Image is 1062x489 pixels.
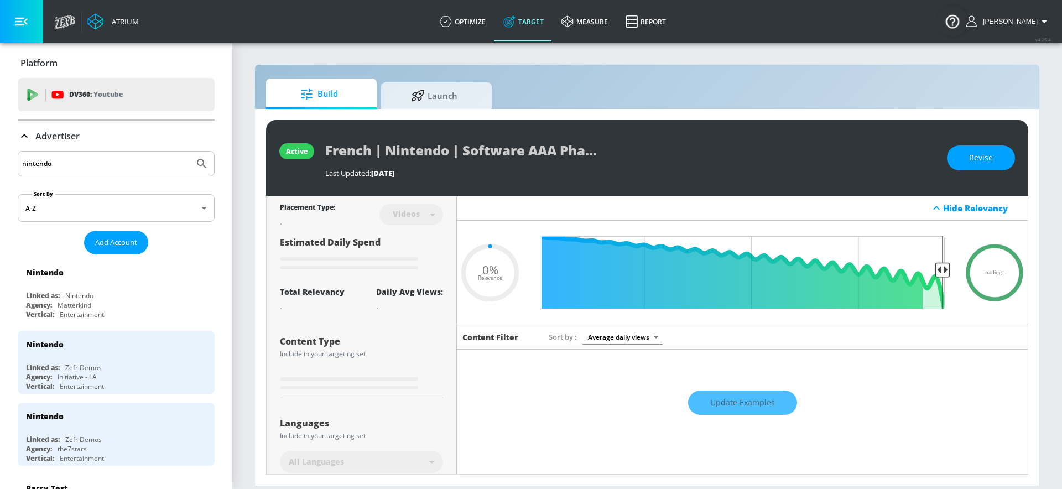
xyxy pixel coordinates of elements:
[58,444,87,454] div: the7stars
[482,264,498,275] span: 0%
[18,259,215,322] div: NintendoLinked as:NintendoAgency:MatterkindVertical:Entertainment
[26,444,52,454] div: Agency:
[26,411,64,422] div: Nintendo
[969,151,993,165] span: Revise
[280,451,443,473] div: All Languages
[943,202,1022,214] div: Hide Relevancy
[494,2,553,41] a: Target
[58,372,97,382] div: Initiative - LA
[26,291,60,300] div: Linked as:
[534,236,950,309] input: Final Threshold
[84,231,148,254] button: Add Account
[280,337,443,346] div: Content Type
[978,18,1038,25] span: login as: anthony.rios@zefr.com
[69,89,123,101] p: DV360:
[18,48,215,79] div: Platform
[18,194,215,222] div: A-Z
[93,89,123,100] p: Youtube
[280,419,443,428] div: Languages
[65,363,102,372] div: Zefr Demos
[478,275,502,281] span: Relevance
[376,287,443,297] div: Daily Avg Views:
[553,2,617,41] a: measure
[280,236,381,248] span: Estimated Daily Spend
[387,209,425,219] div: Videos
[431,2,494,41] a: optimize
[18,403,215,466] div: NintendoLinked as:Zefr DemosAgency:the7starsVertical:Entertainment
[617,2,675,41] a: Report
[65,291,93,300] div: Nintendo
[937,6,968,37] button: Open Resource Center
[26,300,52,310] div: Agency:
[18,331,215,394] div: NintendoLinked as:Zefr DemosAgency:Initiative - LAVertical:Entertainment
[190,152,214,176] button: Submit Search
[966,15,1051,28] button: [PERSON_NAME]
[20,57,58,69] p: Platform
[26,372,52,382] div: Agency:
[280,433,443,439] div: Include in your targeting set
[280,202,335,214] div: Placement Type:
[286,147,308,156] div: active
[35,130,80,142] p: Advertiser
[371,168,394,178] span: [DATE]
[107,17,139,27] div: Atrium
[982,270,1007,275] span: Loading...
[457,196,1028,221] div: Hide Relevancy
[280,351,443,357] div: Include in your targeting set
[582,330,663,345] div: Average daily views
[60,310,104,319] div: Entertainment
[392,82,476,109] span: Launch
[26,310,54,319] div: Vertical:
[280,236,443,273] div: Estimated Daily Spend
[60,382,104,391] div: Entertainment
[18,78,215,111] div: DV360: Youtube
[277,81,361,107] span: Build
[95,236,137,249] span: Add Account
[26,363,60,372] div: Linked as:
[60,454,104,463] div: Entertainment
[26,454,54,463] div: Vertical:
[26,382,54,391] div: Vertical:
[462,332,518,342] h6: Content Filter
[325,168,936,178] div: Last Updated:
[280,287,345,297] div: Total Relevancy
[58,300,91,310] div: Matterkind
[549,332,577,342] span: Sort by
[1035,37,1051,43] span: v 4.25.4
[26,435,60,444] div: Linked as:
[22,157,190,171] input: Search by name
[65,435,102,444] div: Zefr Demos
[87,13,139,30] a: Atrium
[26,339,64,350] div: Nintendo
[18,121,215,152] div: Advertiser
[26,267,64,278] div: Nintendo
[947,145,1015,170] button: Revise
[32,190,55,197] label: Sort By
[289,456,344,467] span: All Languages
